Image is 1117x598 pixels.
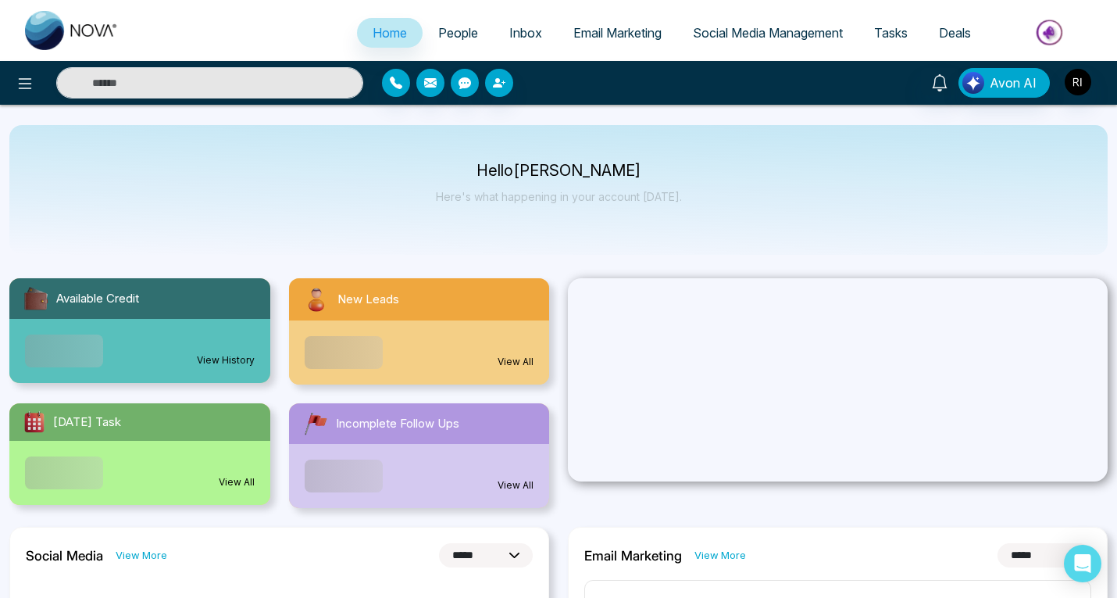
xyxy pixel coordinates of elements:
[373,25,407,41] span: Home
[56,290,139,308] span: Available Credit
[53,414,121,431] span: [DATE] Task
[436,190,682,203] p: Here's what happening in your account [DATE].
[498,355,534,369] a: View All
[357,18,423,48] a: Home
[573,25,662,41] span: Email Marketing
[494,18,558,48] a: Inbox
[694,548,746,563] a: View More
[498,478,534,492] a: View All
[990,73,1037,92] span: Avon AI
[423,18,494,48] a: People
[438,25,478,41] span: People
[558,18,677,48] a: Email Marketing
[25,11,119,50] img: Nova CRM Logo
[962,72,984,94] img: Lead Flow
[197,353,255,367] a: View History
[336,415,459,433] span: Incomplete Follow Ups
[337,291,399,309] span: New Leads
[994,15,1108,50] img: Market-place.gif
[22,410,47,435] img: todayTask.svg
[939,25,971,41] span: Deals
[509,25,542,41] span: Inbox
[302,410,330,438] img: followUps.svg
[1065,69,1091,95] img: User Avatar
[858,18,923,48] a: Tasks
[693,25,843,41] span: Social Media Management
[280,278,559,385] a: New LeadsView All
[1064,545,1101,582] div: Open Intercom Messenger
[923,18,987,48] a: Deals
[874,25,908,41] span: Tasks
[219,475,255,489] a: View All
[584,548,682,564] h2: Email Marketing
[958,68,1050,98] button: Avon AI
[302,285,331,314] img: newLeads.svg
[22,285,50,313] img: availableCredit.svg
[26,548,103,564] h2: Social Media
[280,403,559,508] a: Incomplete Follow UpsView All
[677,18,858,48] a: Social Media Management
[436,164,682,177] p: Hello [PERSON_NAME]
[116,548,167,563] a: View More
